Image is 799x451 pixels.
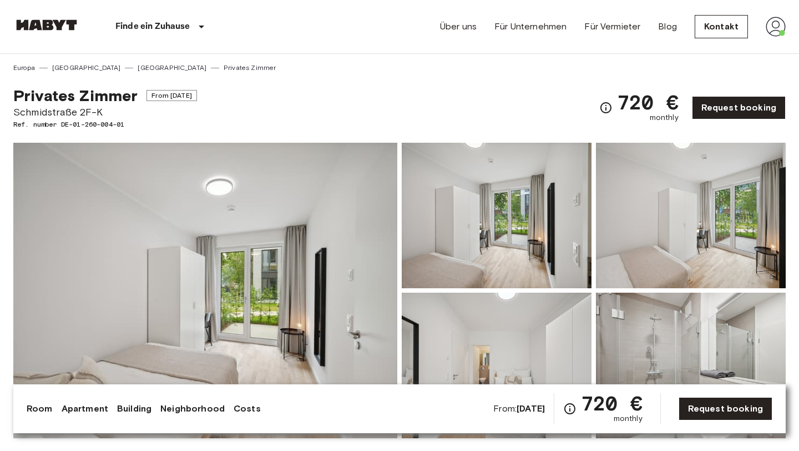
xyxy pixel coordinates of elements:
span: Privates Zimmer [13,86,138,105]
svg: Check cost overview for full price breakdown. Please note that discounts apply to new joiners onl... [563,402,577,415]
span: From: [493,403,545,415]
span: 720 € [581,393,643,413]
span: monthly [614,413,643,424]
img: Marketing picture of unit DE-01-260-004-01 [13,143,397,438]
span: 720 € [617,92,679,112]
img: Picture of unit DE-01-260-004-01 [402,293,591,438]
span: monthly [650,112,679,123]
a: Über uns [440,20,477,33]
b: [DATE] [517,403,545,414]
a: Europa [13,63,35,73]
a: [GEOGRAPHIC_DATA] [52,63,121,73]
p: Finde ein Zuhause [115,20,190,33]
span: From [DATE] [146,90,197,101]
img: avatar [766,17,786,37]
a: Room [27,402,53,415]
a: Für Unternehmen [494,20,567,33]
a: [GEOGRAPHIC_DATA] [138,63,206,73]
svg: Check cost overview for full price breakdown. Please note that discounts apply to new joiners onl... [599,101,613,114]
img: Picture of unit DE-01-260-004-01 [596,293,786,438]
a: Neighborhood [160,402,225,415]
span: Ref. number DE-01-260-004-01 [13,119,197,129]
a: Privates Zimmer [224,63,276,73]
a: Costs [234,402,261,415]
a: Building [117,402,151,415]
a: Für Vermieter [584,20,640,33]
a: Kontakt [695,15,748,38]
img: Habyt [13,19,80,31]
a: Request booking [692,96,786,119]
img: Picture of unit DE-01-260-004-01 [402,143,591,288]
a: Apartment [62,402,108,415]
img: Picture of unit DE-01-260-004-01 [596,143,786,288]
a: Request booking [679,397,772,420]
span: Schmidstraße 2F-K [13,105,197,119]
a: Blog [658,20,677,33]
